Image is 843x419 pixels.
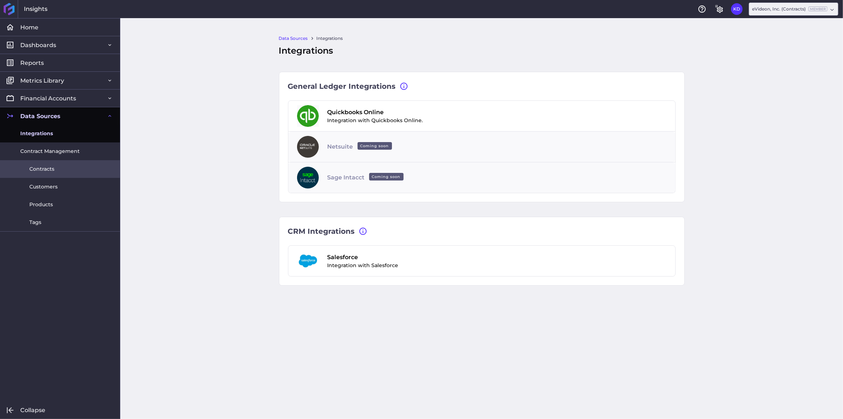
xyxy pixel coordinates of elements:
[327,142,395,151] span: Netsuite
[29,219,41,226] span: Tags
[20,95,76,102] span: Financial Accounts
[20,130,53,137] span: Integrations
[327,108,423,117] span: Quickbooks Online
[752,6,827,12] div: eVideon, Inc. (Contracts)
[809,7,827,11] ins: Member
[279,44,685,57] div: Integrations
[288,81,676,92] div: General Ledger Integrations
[29,201,53,208] span: Products
[279,35,308,42] a: Data Sources
[327,108,423,124] div: Integration with Quickbooks Online.
[20,77,64,84] span: Metrics Library
[29,183,58,191] span: Customers
[20,112,60,120] span: Data Sources
[317,35,343,42] a: Integrations
[29,165,54,173] span: Contracts
[358,142,392,150] ins: Coming soon
[696,3,708,15] button: Help
[749,3,838,16] div: Dropdown select
[731,3,743,15] button: User Menu
[20,406,45,414] span: Collapse
[327,253,398,269] div: Integration with Salesforce
[20,24,38,31] span: Home
[714,3,725,15] button: General Settings
[327,173,406,182] span: Sage Intacct
[20,148,80,155] span: Contract Management
[288,226,676,237] div: CRM Integrations
[20,41,56,49] span: Dashboards
[20,59,44,67] span: Reports
[327,253,398,262] span: Salesforce
[369,173,404,181] ins: Coming soon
